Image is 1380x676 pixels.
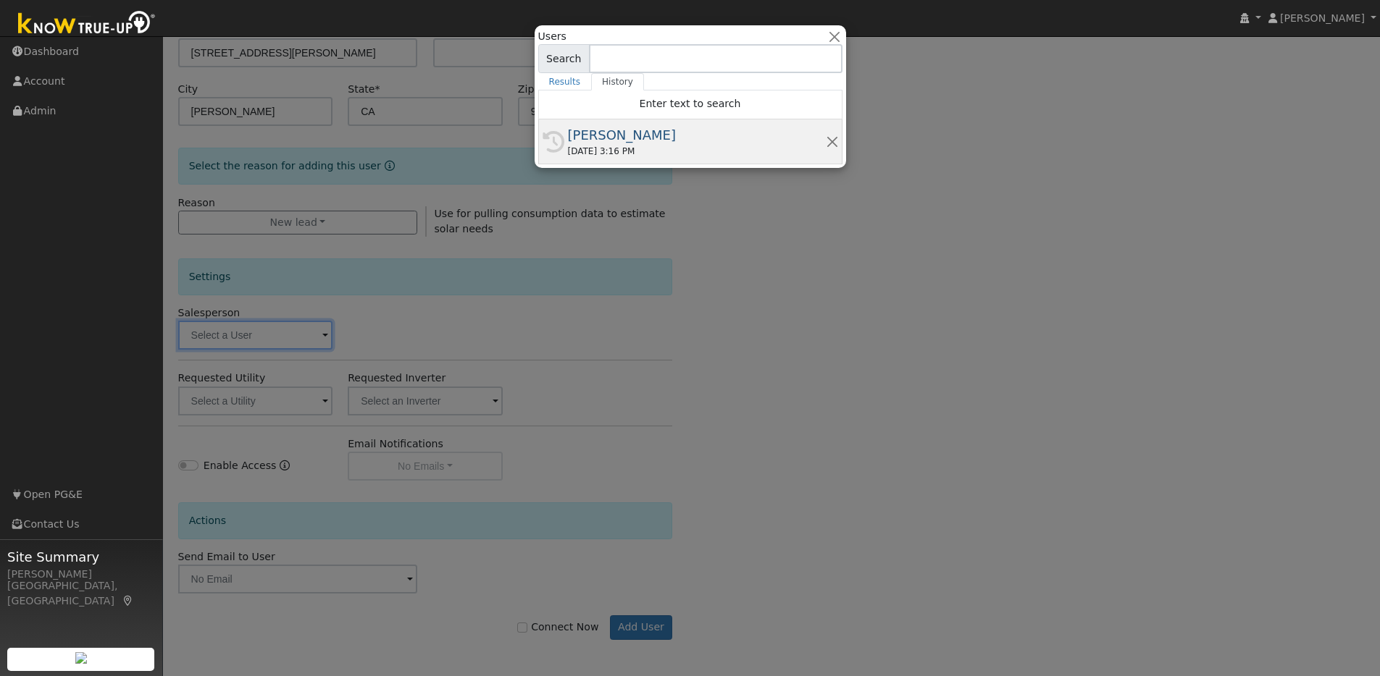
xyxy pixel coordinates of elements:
span: Search [538,44,590,73]
div: [PERSON_NAME] [568,125,826,145]
span: Users [538,29,566,44]
a: Map [122,595,135,607]
div: [GEOGRAPHIC_DATA], [GEOGRAPHIC_DATA] [7,578,155,609]
span: [PERSON_NAME] [1280,12,1365,24]
div: [PERSON_NAME] [7,567,155,582]
a: Results [538,73,592,90]
img: retrieve [75,652,87,664]
a: History [591,73,644,90]
div: [DATE] 3:16 PM [568,145,826,158]
span: Enter text to search [640,98,741,109]
span: Site Summary [7,547,155,567]
i: History [543,131,564,153]
img: Know True-Up [11,8,163,41]
button: Remove this history [825,134,839,149]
